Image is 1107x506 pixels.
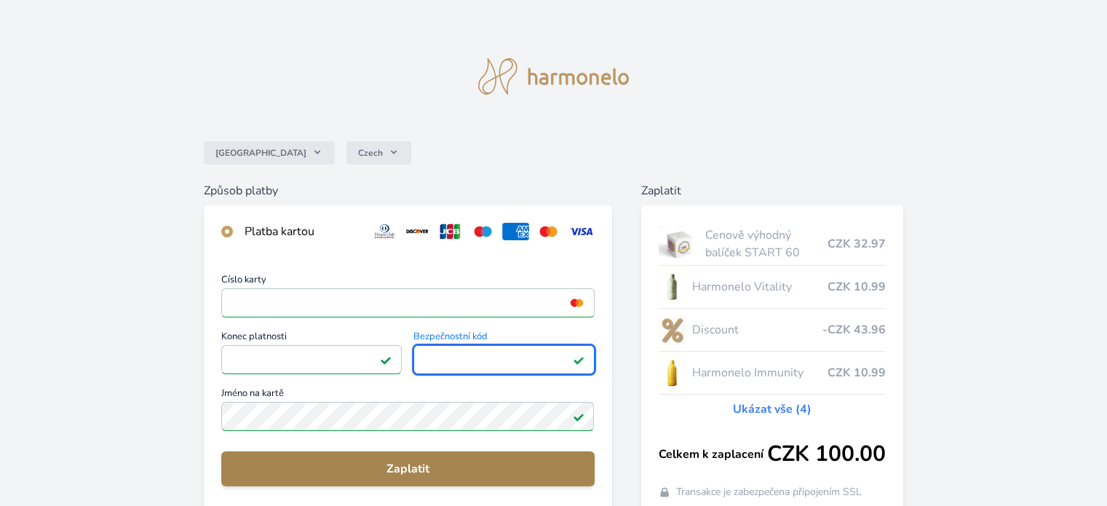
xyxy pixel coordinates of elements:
[221,389,594,402] span: Jméno na kartě
[413,332,594,345] span: Bezpečnostní kód
[228,293,587,313] iframe: Iframe pro číslo karty
[828,364,886,382] span: CZK 10.99
[691,321,822,339] span: Discount
[371,223,398,240] img: diners.svg
[573,411,584,422] img: Platné pole
[535,223,562,240] img: mc.svg
[659,355,686,391] img: IMMUNITY_se_stinem_x-lo.jpg
[346,141,411,165] button: Czech
[659,312,686,348] img: discount-lo.png
[420,349,587,370] iframe: Iframe pro bezpečnostní kód
[221,451,594,486] button: Zaplatit
[691,364,827,382] span: Harmonelo Immunity
[221,402,594,431] input: Jméno na kartěPlatné pole
[641,182,903,199] h6: Zaplatit
[822,321,886,339] span: -CZK 43.96
[659,269,686,305] img: CLEAN_VITALITY_se_stinem_x-lo.jpg
[221,332,402,345] span: Konec platnosti
[567,296,587,309] img: mc
[437,223,464,240] img: jcb.svg
[691,278,827,296] span: Harmonelo Vitality
[659,226,700,262] img: start.jpg
[828,235,886,253] span: CZK 32.97
[659,446,767,463] span: Celkem k zaplacení
[767,441,886,467] span: CZK 100.00
[245,223,360,240] div: Platba kartou
[204,141,335,165] button: [GEOGRAPHIC_DATA]
[233,460,582,478] span: Zaplatit
[828,278,886,296] span: CZK 10.99
[221,275,594,288] span: Číslo karty
[469,223,496,240] img: maestro.svg
[358,147,383,159] span: Czech
[204,182,611,199] h6: Způsob platby
[676,485,862,499] span: Transakce je zabezpečena připojením SSL
[705,226,827,261] span: Cenově výhodný balíček START 60
[568,223,595,240] img: visa.svg
[733,400,812,418] a: Ukázat vše (4)
[573,354,584,365] img: Platné pole
[502,223,529,240] img: amex.svg
[404,223,431,240] img: discover.svg
[228,349,395,370] iframe: Iframe pro datum vypršení platnosti
[380,354,392,365] img: Platné pole
[215,147,306,159] span: [GEOGRAPHIC_DATA]
[478,58,630,95] img: logo.svg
